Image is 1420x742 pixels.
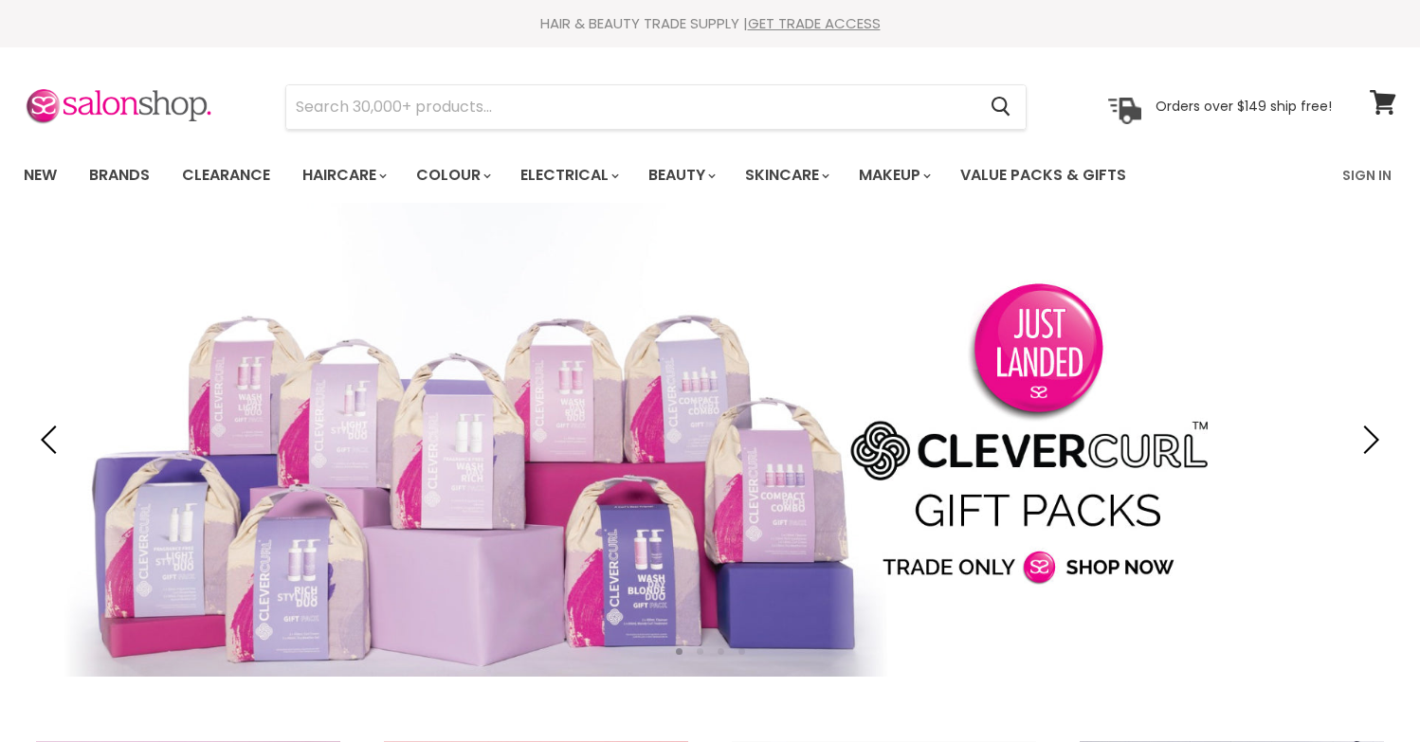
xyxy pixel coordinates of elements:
[975,85,1026,129] button: Search
[9,155,71,195] a: New
[697,648,703,655] li: Page dot 2
[718,648,724,655] li: Page dot 3
[9,148,1236,203] ul: Main menu
[748,13,881,33] a: GET TRADE ACCESS
[285,84,1027,130] form: Product
[1331,155,1403,195] a: Sign In
[845,155,942,195] a: Makeup
[506,155,630,195] a: Electrical
[634,155,727,195] a: Beauty
[33,421,71,459] button: Previous
[286,85,975,129] input: Search
[946,155,1140,195] a: Value Packs & Gifts
[1349,421,1387,459] button: Next
[738,648,745,655] li: Page dot 4
[402,155,502,195] a: Colour
[75,155,164,195] a: Brands
[731,155,841,195] a: Skincare
[676,648,683,655] li: Page dot 1
[168,155,284,195] a: Clearance
[288,155,398,195] a: Haircare
[1156,98,1332,115] p: Orders over $149 ship free!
